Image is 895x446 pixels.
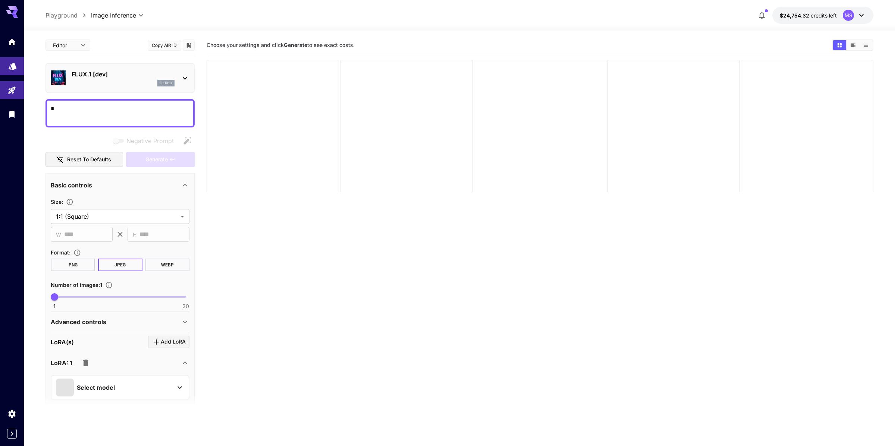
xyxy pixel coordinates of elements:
[77,383,115,392] p: Select model
[63,198,76,206] button: Adjust the dimensions of the generated image by specifying its width and height in pixels, or sel...
[7,37,16,47] div: Home
[51,176,189,194] div: Basic controls
[51,282,102,288] span: Number of images : 1
[126,136,174,145] span: Negative Prompt
[832,39,873,51] div: Show images in grid viewShow images in video viewShow images in list view
[51,181,92,190] p: Basic controls
[91,11,136,20] span: Image Inference
[780,12,837,19] div: $24,754.31571
[843,10,854,21] div: MS
[51,249,70,256] span: Format :
[811,12,837,19] span: credits left
[207,42,355,48] span: Choose your settings and click to see exact costs.
[8,59,17,69] div: Models
[284,42,307,48] b: Generate
[45,11,78,20] a: Playground
[185,41,192,50] button: Add to library
[833,40,846,50] button: Show images in grid view
[847,40,860,50] button: Show images in video view
[102,281,116,289] button: Specify how many images to generate in a single request. Each image generation will be charged se...
[56,230,61,239] span: W
[56,212,178,221] span: 1:1 (Square)
[51,354,189,372] div: LoRA: 1
[72,70,175,79] p: FLUX.1 [dev]
[51,259,95,271] button: PNG
[160,80,172,86] p: flux1d
[51,317,106,326] p: Advanced controls
[56,379,184,396] button: Select model
[145,259,190,271] button: WEBP
[148,40,181,51] button: Copy AIR ID
[7,110,16,119] div: Library
[45,11,91,20] nav: breadcrumb
[772,7,873,24] button: $24,754.31571MS
[780,12,811,19] span: $24,754.32
[182,303,189,310] span: 20
[112,136,180,145] span: Negative prompts are not compatible with the selected model.
[133,230,136,239] span: H
[53,41,76,49] span: Editor
[7,409,16,418] div: Settings
[70,249,84,256] button: Choose the file format for the output image.
[7,429,17,439] button: Expand sidebar
[860,40,873,50] button: Show images in list view
[51,338,74,347] p: LoRA(s)
[53,303,56,310] span: 1
[161,337,186,347] span: Add LoRA
[51,313,189,331] div: Advanced controls
[51,199,63,205] span: Size :
[51,358,72,367] p: LoRA: 1
[98,259,142,271] button: JPEG
[148,336,189,348] button: Click to add LoRA
[7,86,16,95] div: Playground
[51,67,189,89] div: FLUX.1 [dev]flux1d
